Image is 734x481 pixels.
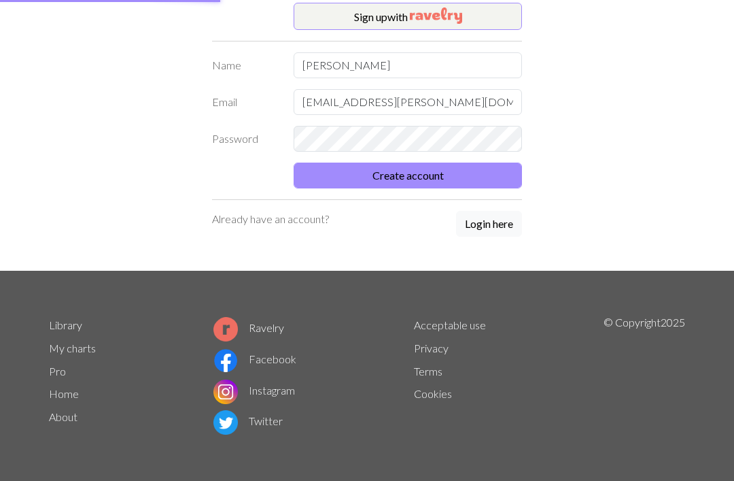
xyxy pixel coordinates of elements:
[414,387,452,400] a: Cookies
[604,314,685,438] p: © Copyright 2025
[213,352,296,365] a: Facebook
[213,348,238,373] img: Facebook logo
[456,211,522,238] a: Login here
[204,126,285,152] label: Password
[414,365,442,378] a: Terms
[294,163,522,188] button: Create account
[456,211,522,237] button: Login here
[213,321,284,334] a: Ravelry
[414,318,486,331] a: Acceptable use
[213,410,238,435] img: Twitter logo
[294,3,522,30] button: Sign upwith
[49,318,82,331] a: Library
[49,387,79,400] a: Home
[204,89,285,115] label: Email
[414,342,449,354] a: Privacy
[213,414,283,427] a: Twitter
[49,410,77,423] a: About
[213,384,295,397] a: Instagram
[49,365,66,378] a: Pro
[410,7,462,24] img: Ravelry
[49,342,96,354] a: My charts
[204,52,285,78] label: Name
[213,380,238,404] img: Instagram logo
[213,317,238,342] img: Ravelry logo
[212,211,329,227] p: Already have an account?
